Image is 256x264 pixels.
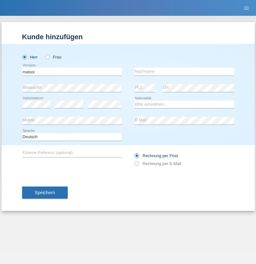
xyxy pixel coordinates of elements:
[240,6,253,10] a: menu
[22,187,68,199] button: Speichern
[243,5,250,11] i: menu
[134,153,178,158] label: Rechnung per Post
[22,55,38,59] label: Herr
[45,55,61,59] label: Frau
[134,153,139,161] input: Rechnung per Post
[22,33,234,41] h1: Kunde hinzufügen
[22,55,26,59] input: Herr
[134,161,139,169] input: Rechnung per E-Mail
[45,55,49,59] input: Frau
[35,190,55,195] span: Speichern
[134,161,181,166] label: Rechnung per E-Mail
